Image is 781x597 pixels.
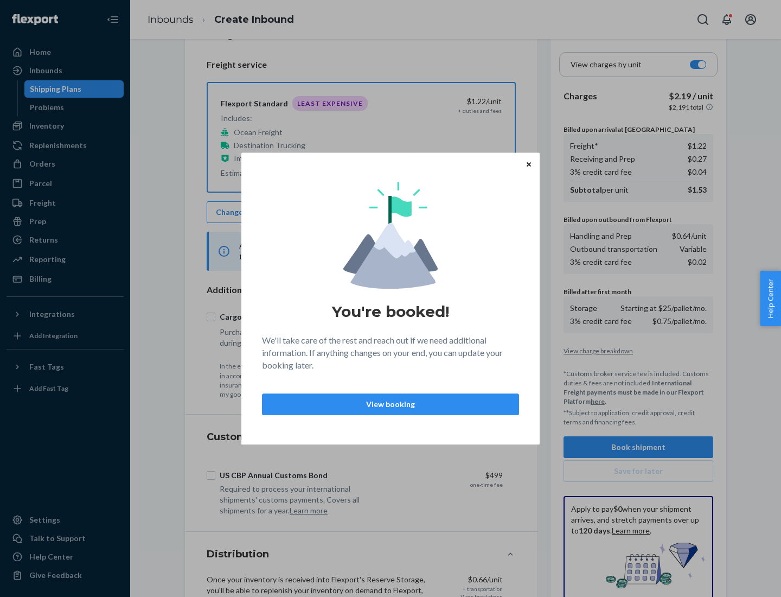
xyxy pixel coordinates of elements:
img: svg+xml,%3Csvg%20viewBox%3D%220%200%20174%20197%22%20fill%3D%22none%22%20xmlns%3D%22http%3A%2F%2F... [343,182,438,289]
p: View booking [271,399,510,410]
button: View booking [262,393,519,415]
button: Close [523,158,534,170]
h1: You're booked! [332,302,449,321]
p: We'll take care of the rest and reach out if we need additional information. If anything changes ... [262,334,519,372]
